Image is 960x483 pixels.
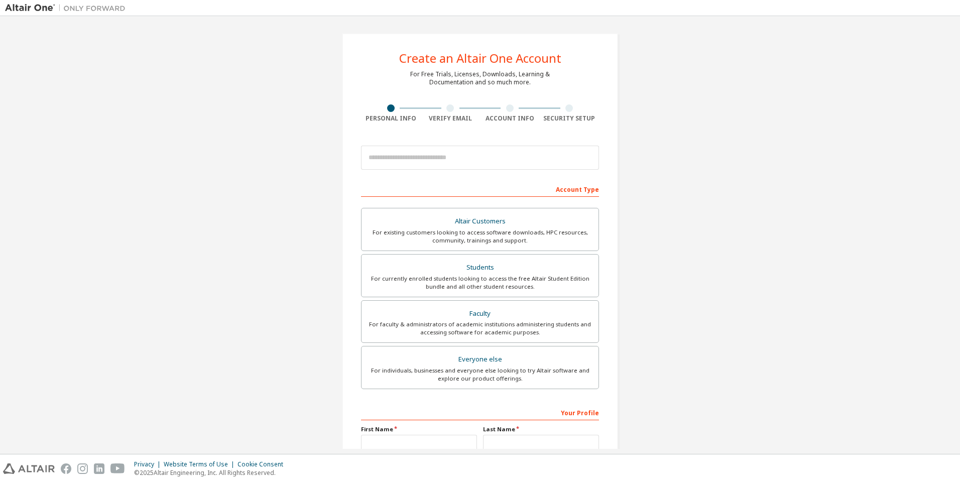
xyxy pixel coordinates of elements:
div: Personal Info [361,114,421,123]
div: Account Type [361,181,599,197]
div: Website Terms of Use [164,460,237,468]
label: First Name [361,425,477,433]
div: For faculty & administrators of academic institutions administering students and accessing softwa... [368,320,592,336]
div: Security Setup [540,114,599,123]
div: Faculty [368,307,592,321]
div: Altair Customers [368,214,592,228]
img: Altair One [5,3,131,13]
div: Everyone else [368,352,592,367]
img: altair_logo.svg [3,463,55,474]
div: For Free Trials, Licenses, Downloads, Learning & Documentation and so much more. [410,70,550,86]
div: Students [368,261,592,275]
p: © 2025 Altair Engineering, Inc. All Rights Reserved. [134,468,289,477]
img: facebook.svg [61,463,71,474]
div: Verify Email [421,114,481,123]
div: Your Profile [361,404,599,420]
label: Last Name [483,425,599,433]
div: For currently enrolled students looking to access the free Altair Student Edition bundle and all ... [368,275,592,291]
img: linkedin.svg [94,463,104,474]
img: instagram.svg [77,463,88,474]
div: Cookie Consent [237,460,289,468]
img: youtube.svg [110,463,125,474]
div: Account Info [480,114,540,123]
div: Privacy [134,460,164,468]
div: Create an Altair One Account [399,52,561,64]
div: For existing customers looking to access software downloads, HPC resources, community, trainings ... [368,228,592,245]
div: For individuals, businesses and everyone else looking to try Altair software and explore our prod... [368,367,592,383]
